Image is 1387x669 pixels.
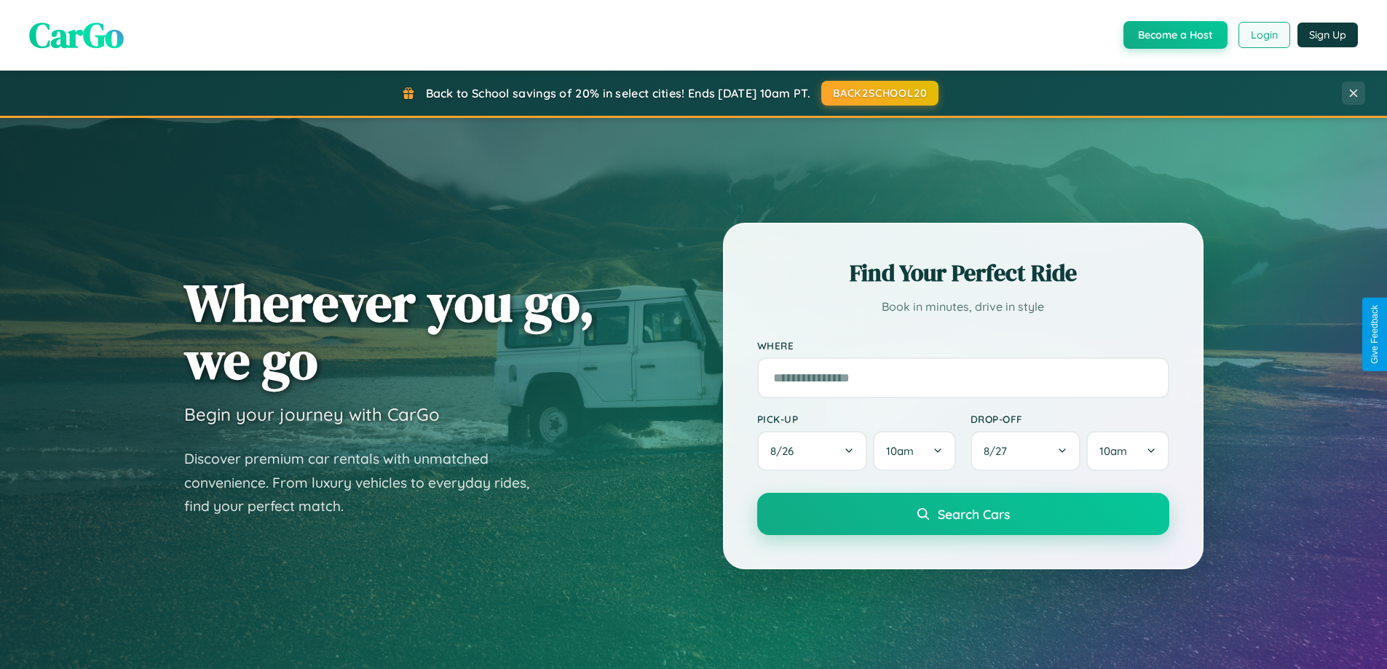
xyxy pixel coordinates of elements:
button: Sign Up [1297,23,1358,47]
button: Search Cars [757,493,1169,535]
span: CarGo [29,11,124,59]
h3: Begin your journey with CarGo [184,403,440,425]
button: Become a Host [1123,21,1228,49]
button: 8/27 [971,431,1081,471]
button: BACK2SCHOOL20 [821,81,939,106]
span: 8 / 26 [770,444,801,458]
p: Book in minutes, drive in style [757,296,1169,317]
div: Give Feedback [1370,305,1380,364]
span: Search Cars [938,506,1010,522]
span: 10am [1099,444,1127,458]
button: Login [1238,22,1290,48]
span: Back to School savings of 20% in select cities! Ends [DATE] 10am PT. [426,86,810,100]
button: 10am [873,431,955,471]
span: 10am [886,444,914,458]
h2: Find Your Perfect Ride [757,257,1169,289]
button: 10am [1086,431,1169,471]
label: Drop-off [971,413,1169,425]
label: Pick-up [757,413,956,425]
button: 8/26 [757,431,868,471]
p: Discover premium car rentals with unmatched convenience. From luxury vehicles to everyday rides, ... [184,447,548,518]
label: Where [757,339,1169,352]
span: 8 / 27 [984,444,1014,458]
h1: Wherever you go, we go [184,274,595,389]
